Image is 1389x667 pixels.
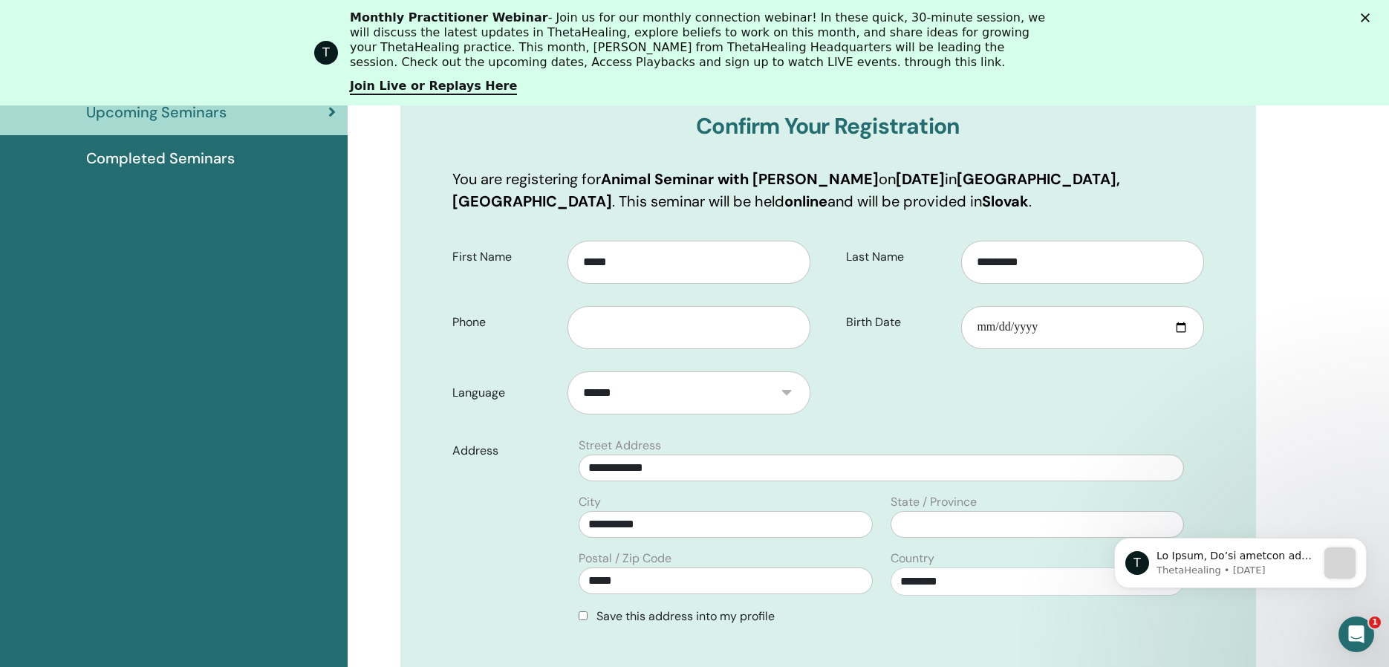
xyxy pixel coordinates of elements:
span: 1 [1369,616,1381,628]
iframe: Intercom notifications message [1092,444,1389,612]
p: You are registering for on in . This seminar will be held and will be provided in . [452,168,1204,212]
label: Phone [441,308,568,336]
label: Language [441,379,568,407]
label: State / Province [891,493,977,511]
label: Address [441,437,570,465]
label: Country [891,550,934,567]
div: Close [1361,13,1376,22]
label: City [579,493,601,511]
span: Save this address into my profile [596,608,775,624]
a: Join Live or Replays Here [350,79,517,95]
p: Message from ThetaHealing, sent 35w ago [65,120,225,133]
span: Upcoming Seminars [86,101,227,123]
b: Animal Seminar with [PERSON_NAME] [601,169,879,189]
label: Postal / Zip Code [579,550,671,567]
b: online [784,192,827,211]
div: Profile image for ThetaHealing [33,107,57,131]
label: Last Name [835,243,962,271]
label: Birth Date [835,308,962,336]
span: Completed Seminars [86,147,235,169]
label: First Name [441,243,568,271]
b: Slovak [982,192,1029,211]
b: [DATE] [896,169,945,189]
div: - Join us for our monthly connection webinar! In these quick, 30-minute session, we will discuss ... [350,10,1051,70]
label: Street Address [579,437,661,455]
b: Monthly Practitioner Webinar [350,10,548,25]
div: Profile image for ThetaHealing [314,41,338,65]
h3: Confirm Your Registration [452,113,1204,140]
b: [GEOGRAPHIC_DATA], [GEOGRAPHIC_DATA] [452,169,1120,211]
iframe: Intercom live chat [1338,616,1374,652]
div: message notification from ThetaHealing, 35w ago. Hi Lenka, We’re excited to announce that Vianna ... [22,94,275,144]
